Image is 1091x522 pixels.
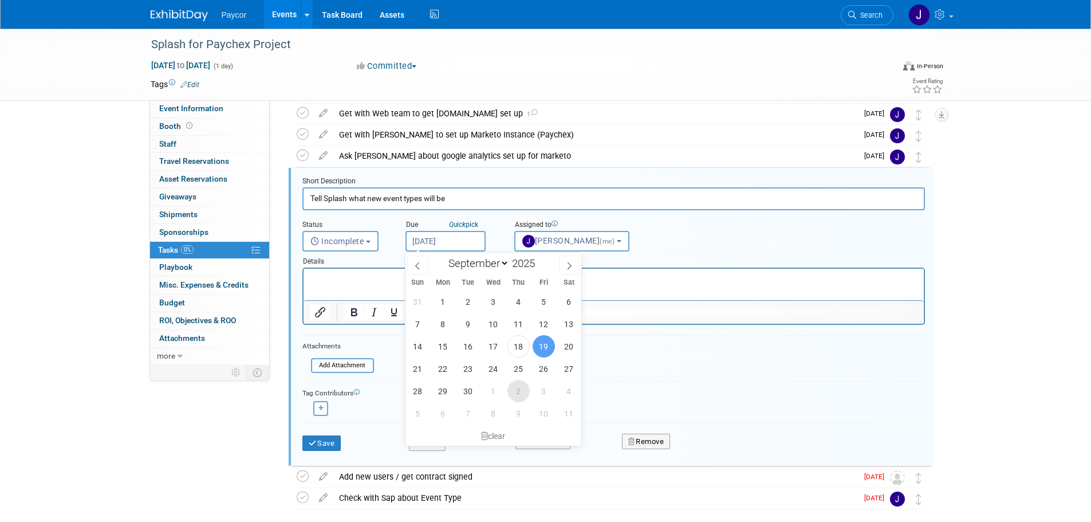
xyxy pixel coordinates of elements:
img: Format-Inperson.png [903,61,915,70]
span: Attachments [159,333,205,343]
div: Details [302,252,925,268]
a: Booth [150,118,269,135]
span: [DATE] [DATE] [151,60,211,70]
a: Staff [150,136,269,153]
a: more [150,348,269,365]
span: Paycor [222,10,247,19]
span: Sun [405,279,431,286]
a: Quickpick [447,220,480,229]
button: Underline [384,304,404,320]
span: September 24, 2025 [482,358,505,380]
span: to [175,61,186,70]
a: Travel Reservations [150,153,269,170]
span: September 13, 2025 [558,313,580,335]
span: September 4, 2025 [507,291,530,313]
span: October 3, 2025 [533,380,555,402]
div: Check with Sap about Event Type [333,488,857,508]
i: Quick [449,221,466,229]
span: October 2, 2025 [507,380,530,402]
td: Personalize Event Tab Strip [226,365,246,380]
div: Due [405,220,497,231]
button: Insert/edit link [310,304,330,320]
span: September 20, 2025 [558,335,580,358]
span: Mon [430,279,455,286]
button: Remove [622,434,671,450]
a: edit [313,493,333,503]
span: Misc. Expenses & Credits [159,280,249,289]
div: Event Rating [912,79,943,84]
span: October 4, 2025 [558,380,580,402]
button: [PERSON_NAME](me) [514,231,629,252]
button: Bold [344,304,364,320]
a: Playbook [150,259,269,276]
span: October 9, 2025 [507,402,530,425]
span: Staff [159,139,176,148]
td: Tags [151,79,199,90]
span: Shipments [159,210,198,219]
span: September 11, 2025 [507,313,530,335]
span: Event Information [159,104,223,113]
span: Playbook [159,262,192,272]
span: September 21, 2025 [407,358,429,380]
span: October 6, 2025 [432,402,454,425]
iframe: Rich Text Area [304,269,924,300]
button: Committed [353,60,421,72]
img: Jenny Campbell [890,150,905,164]
a: edit [313,472,333,482]
div: Short Description [302,176,925,187]
span: September 25, 2025 [507,358,530,380]
span: 1 [523,111,538,118]
i: Move task [916,473,921,484]
span: Incomplete [310,237,364,246]
span: August 31, 2025 [407,291,429,313]
a: edit [313,151,333,161]
select: Month [443,256,509,270]
a: Attachments [150,330,269,347]
img: Jenny Campbell [908,4,930,26]
span: [PERSON_NAME] [522,236,617,245]
span: September 5, 2025 [533,291,555,313]
i: Move task [916,131,921,142]
div: Splash for Paychex Project [147,34,876,55]
a: Shipments [150,206,269,223]
img: ExhibitDay [151,10,208,21]
a: edit [313,129,333,140]
span: September 26, 2025 [533,358,555,380]
span: [DATE] [864,152,890,160]
div: Status [302,220,388,231]
span: [DATE] [864,473,890,481]
span: September 3, 2025 [482,291,505,313]
span: September 12, 2025 [533,313,555,335]
button: Italic [364,304,384,320]
span: October 5, 2025 [407,402,429,425]
span: September 8, 2025 [432,313,454,335]
span: October 10, 2025 [533,402,555,425]
span: October 11, 2025 [558,402,580,425]
span: Giveaways [159,192,196,201]
span: Search [856,11,883,19]
img: Jenny Campbell [890,128,905,143]
span: September 27, 2025 [558,358,580,380]
div: Tag Contributors [302,386,925,398]
span: more [157,351,175,360]
button: Incomplete [302,231,379,252]
i: Move task [916,494,921,505]
span: Sat [556,279,581,286]
span: September 1, 2025 [432,291,454,313]
img: Jenny Campbell [890,107,905,122]
a: ROI, Objectives & ROO [150,312,269,329]
a: Asset Reservations [150,171,269,188]
span: Travel Reservations [159,156,229,166]
span: October 1, 2025 [482,380,505,402]
span: [DATE] [864,109,890,117]
span: October 7, 2025 [457,402,479,425]
a: Giveaways [150,189,269,206]
span: Wed [480,279,506,286]
div: Event Format [826,60,944,77]
a: Search [841,5,893,25]
span: ROI, Objectives & ROO [159,316,236,325]
span: Tasks [158,245,194,254]
span: Booth not reserved yet [184,121,195,130]
span: September 30, 2025 [457,380,479,402]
